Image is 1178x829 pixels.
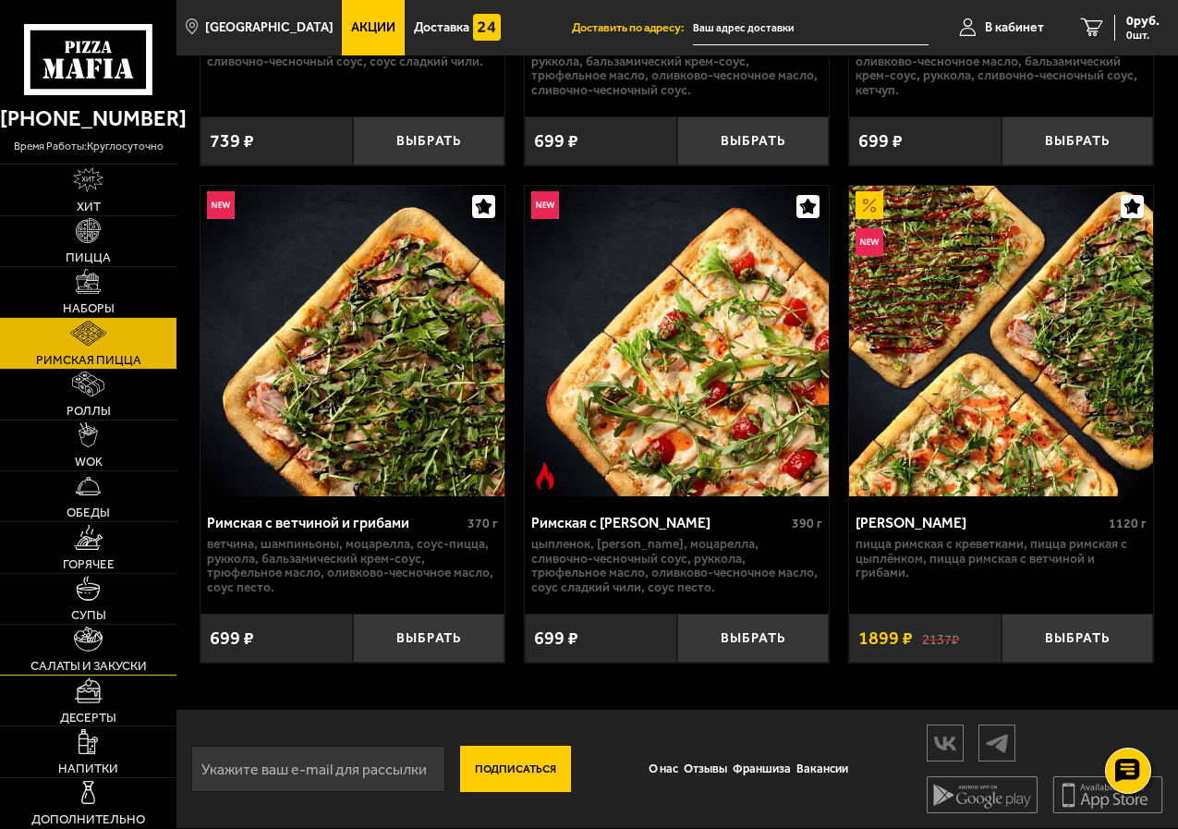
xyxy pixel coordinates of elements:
[858,629,913,648] span: 1899 ₽
[928,727,963,760] img: vk
[210,132,254,151] span: 739 ₽
[1126,30,1160,41] span: 0 шт.
[60,712,116,724] span: Десерты
[693,11,929,45] span: Россия, Санкт-Петербург, Мельничная улица, 8
[207,537,498,596] p: ветчина, шампиньоны, моцарелла, соус-пицца, руккола, бальзамический крем-соус, трюфельное масло, ...
[63,302,115,314] span: Наборы
[856,514,1104,531] div: [PERSON_NAME]
[1109,516,1147,531] span: 1120 г
[849,186,1153,496] img: Мама Миа
[856,191,883,219] img: Акционный
[67,405,111,417] span: Роллы
[66,251,111,263] span: Пицца
[1002,614,1154,663] button: Выбрать
[200,186,504,496] img: Римская с ветчиной и грибами
[858,132,903,151] span: 699 ₽
[979,727,1014,760] img: tg
[473,14,501,42] img: 15daf4d41897b9f0e9f617042186c801.svg
[71,609,106,621] span: Супы
[534,132,578,151] span: 699 ₽
[77,201,101,213] span: Хит
[58,762,118,774] span: Напитки
[351,21,395,34] span: Акции
[794,751,851,788] a: Вакансии
[531,537,822,596] p: цыпленок, [PERSON_NAME], моцарелла, сливочно-чесночный соус, руккола, трюфельное масло, оливково-...
[210,629,254,648] span: 699 ₽
[1002,116,1154,165] button: Выбрать
[856,25,1147,99] p: цыпленок, моцарелла, огурец, томаты, лук репчатый, салат айсберг, трюфельное масло, оливково-чесн...
[31,813,145,825] span: Дополнительно
[191,746,445,792] input: Укажите ваш e-mail для рассылки
[531,191,559,219] img: Новинка
[1126,15,1160,28] span: 0 руб.
[677,614,830,663] button: Выбрать
[681,751,730,788] a: Отзывы
[468,516,498,531] span: 370 г
[36,354,141,366] span: Римская пицца
[531,514,787,531] div: Римская с [PERSON_NAME]
[693,11,929,45] input: Ваш адрес доставки
[414,21,469,34] span: Доставка
[531,25,822,99] p: ветчина, [PERSON_NAME], пепперони, моцарелла, томаты, лук красный, халапеньо, соус-пицца, руккола...
[646,751,681,788] a: О нас
[849,186,1153,496] a: АкционныйНовинкаМама Миа
[205,21,334,34] span: [GEOGRAPHIC_DATA]
[525,186,829,496] a: НовинкаОстрое блюдоРимская с томатами черри
[677,116,830,165] button: Выбрать
[353,116,505,165] button: Выбрать
[207,191,235,219] img: Новинка
[207,514,463,531] div: Римская с ветчиной и грибами
[460,746,571,792] button: Подписаться
[67,506,110,518] span: Обеды
[856,228,883,256] img: Новинка
[985,21,1044,34] span: В кабинет
[730,751,794,788] a: Франшиза
[75,456,103,468] span: WOK
[207,25,498,69] p: креветка тигровая, моцарелла, руккола, трюфельное масло, оливково-чесночное масло, сливочно-чесно...
[531,462,559,490] img: Острое блюдо
[30,660,147,672] span: Салаты и закуски
[353,614,505,663] button: Выбрать
[525,186,829,496] img: Римская с томатами черри
[922,630,959,647] s: 2137 ₽
[572,22,693,34] span: Доставить по адресу:
[534,629,578,648] span: 699 ₽
[856,537,1147,581] p: Пицца Римская с креветками, Пицца Римская с цыплёнком, Пицца Римская с ветчиной и грибами.
[792,516,822,531] span: 390 г
[63,558,115,570] span: Горячее
[200,186,504,496] a: НовинкаРимская с ветчиной и грибами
